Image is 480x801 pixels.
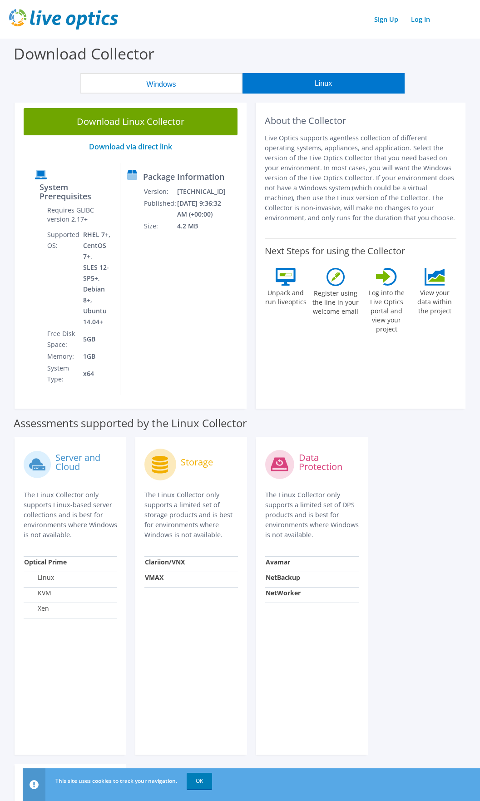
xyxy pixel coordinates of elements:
td: Size: [144,220,177,232]
td: Version: [144,186,177,198]
label: Unpack and run liveoptics [265,286,307,307]
p: The Linux Collector only supports a limited set of DPS products and is best for environments wher... [265,490,359,540]
label: KVM [24,588,51,598]
img: live_optics_svg.svg [9,9,118,30]
h2: About the Collector [265,115,456,126]
label: Register using the line in your welcome email [311,286,360,316]
a: Sign Up [370,13,403,26]
label: Linux [24,573,54,582]
label: View your data within the project [413,286,456,316]
label: Download Collector [14,43,154,64]
label: Assessments supported by the Linux Collector [14,419,247,428]
p: The Linux Collector only supports Linux-based server collections and is best for environments whe... [24,490,117,540]
label: Log into the Live Optics portal and view your project [365,286,408,334]
td: Supported OS: [47,229,83,328]
p: Live Optics supports agentless collection of different operating systems, appliances, and applica... [265,133,456,223]
td: Published: [144,198,177,220]
td: System Type: [47,362,83,385]
label: Server and Cloud [55,453,117,471]
button: Windows [80,73,242,94]
label: Data Protection [299,453,359,471]
button: Linux [242,73,405,94]
td: [DATE] 9:36:32 AM (+00:00) [177,198,226,220]
label: Requires GLIBC version 2.17+ [47,206,113,224]
strong: NetBackup [266,573,300,582]
td: 4.2 MB [177,220,226,232]
strong: Avamar [266,558,290,566]
td: x64 [83,362,113,385]
td: 1GB [83,351,113,362]
a: Download via direct link [89,142,172,152]
label: Package Information [143,172,224,181]
strong: Optical Prime [24,558,67,566]
p: The Linux Collector only supports a limited set of storage products and is best for environments ... [144,490,238,540]
a: Download Linux Collector [24,108,238,135]
strong: VMAX [145,573,163,582]
a: OK [187,773,212,789]
td: Memory: [47,351,83,362]
td: [TECHNICAL_ID] [177,186,226,198]
td: RHEL 7+, CentOS 7+, SLES 12-SP5+, Debian 8+, Ubuntu 14.04+ [83,229,113,328]
td: Free Disk Space: [47,328,83,351]
label: Storage [181,458,213,467]
label: System Prerequisites [40,183,113,201]
strong: Clariion/VNX [145,558,185,566]
td: 5GB [83,328,113,351]
span: This site uses cookies to track your navigation. [55,777,177,785]
label: Xen [24,604,49,613]
label: Next Steps for using the Collector [265,246,405,257]
strong: NetWorker [266,588,301,597]
a: Log In [406,13,435,26]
